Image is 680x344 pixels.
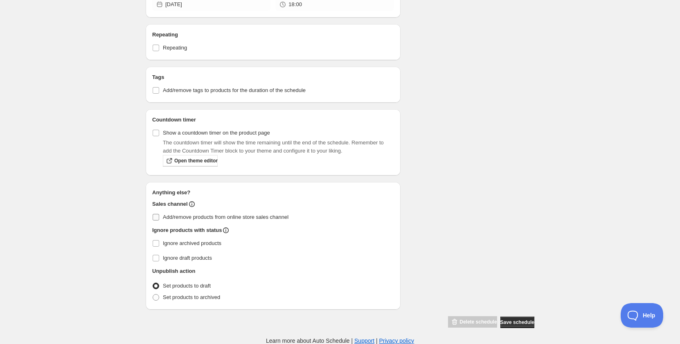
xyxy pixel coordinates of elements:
a: Privacy policy [379,337,414,344]
span: Repeating [163,45,187,51]
span: Ignore archived products [163,240,221,246]
span: Add/remove products from online store sales channel [163,214,288,220]
span: Set products to draft [163,283,211,289]
iframe: Toggle Customer Support [621,303,664,328]
h2: Anything else? [152,189,394,197]
h2: Countdown timer [152,116,394,124]
span: Ignore draft products [163,255,212,261]
h2: Repeating [152,31,394,39]
span: Add/remove tags to products for the duration of the schedule [163,87,306,93]
h2: Unpublish action [152,267,195,275]
span: Open theme editor [174,157,218,164]
h2: Tags [152,73,394,81]
span: Show a countdown timer on the product page [163,130,270,136]
h2: Ignore products with status [152,226,222,234]
span: Save schedule [500,319,534,326]
span: Set products to archived [163,294,220,300]
button: Save schedule [500,317,534,328]
a: Support [354,337,374,344]
a: Open theme editor [163,155,218,166]
h2: Sales channel [152,200,188,208]
p: The countdown timer will show the time remaining until the end of the schedule. Remember to add t... [163,139,394,155]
